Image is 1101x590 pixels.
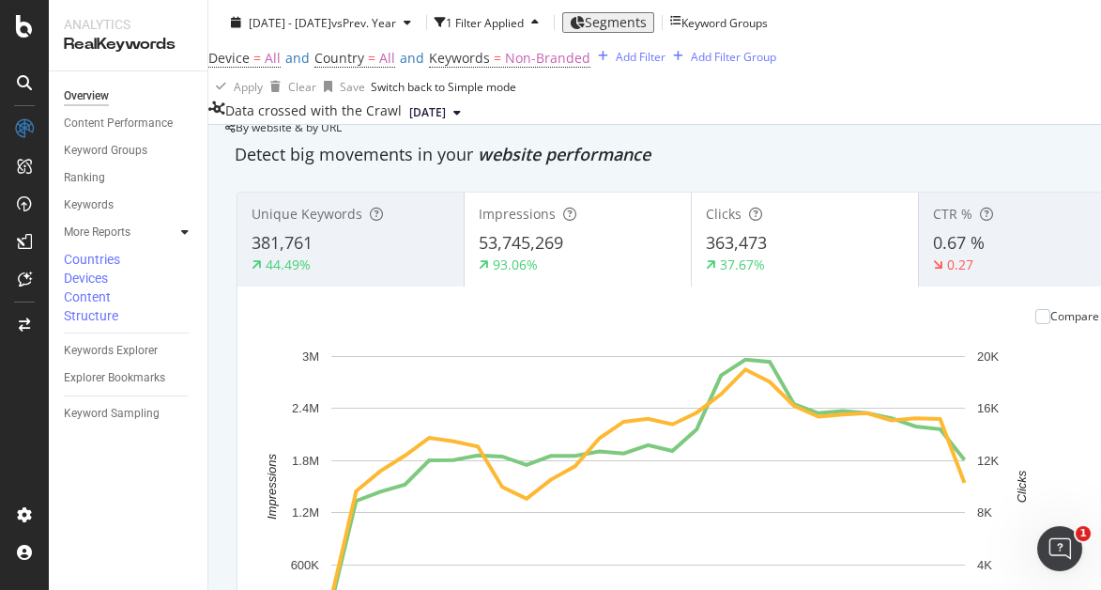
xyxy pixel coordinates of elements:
div: Keywords Explorer [64,341,158,361]
div: Overview [64,86,109,106]
span: [DATE] - [DATE] [249,14,331,30]
a: Keyword Groups [64,141,194,161]
a: Explorer Bookmarks [64,368,194,388]
div: Ranking [64,168,105,188]
span: Country [314,49,364,67]
span: All [265,49,281,67]
text: Impressions [265,453,279,520]
button: Clear [263,71,316,101]
div: Analytics [64,15,192,34]
div: Add Filter [616,48,665,64]
button: Segments [562,12,654,33]
span: Keywords [429,49,490,67]
a: Keywords [64,195,194,215]
span: 0.67 % [933,231,985,254]
span: vs Prev. Year [331,14,396,30]
span: = [253,49,261,67]
div: Explorer Bookmarks [64,368,165,388]
span: = [368,49,375,67]
span: 381,761 [252,231,313,254]
text: 4K [977,558,992,572]
button: [DATE] [402,101,468,124]
div: 37.67% [720,256,765,274]
div: Data crossed with the Crawl [225,101,402,124]
span: All [379,49,395,67]
span: 53,745,269 [479,231,563,254]
iframe: Intercom live chat [1037,526,1082,571]
div: 44.49% [266,256,311,274]
div: Keyword Sampling [64,404,160,424]
a: Ranking [64,168,194,188]
div: 93.06% [493,256,538,274]
div: Apply [234,78,263,94]
span: CTR % [933,205,972,223]
div: Switch back to Simple mode [371,78,516,94]
a: More Reports [64,223,176,242]
text: 20K [977,349,999,364]
span: Device [208,49,250,67]
span: Segments [585,13,647,31]
text: 2.4M [292,401,319,415]
a: Content [64,287,194,306]
button: Switch back to Simple mode [365,71,522,101]
text: 16K [977,401,999,415]
text: 3M [302,349,319,364]
span: By website & by URL [236,119,342,135]
span: = [494,49,501,67]
a: Keyword Sampling [64,404,194,424]
div: 1 Filter Applied [446,14,524,30]
span: 1 [1076,526,1091,541]
div: 0.27 [947,256,973,274]
div: Content Performance [64,114,173,133]
span: Unique Keywords [252,205,362,223]
a: Overview [64,86,194,106]
div: Keyword Groups [64,141,147,161]
text: Clicks [1015,470,1029,503]
div: legacy label [225,122,342,133]
a: Structure [64,306,194,325]
div: RealKeywords [64,34,192,55]
span: 363,473 [706,231,767,254]
div: Countries [64,250,120,269]
text: 1.8M [292,454,319,468]
button: Save [316,71,365,101]
button: Keyword Groups [670,8,768,38]
button: 1 Filter Applied [435,8,546,38]
span: and [285,49,310,67]
button: [DATE] - [DATE]vsPrev. Year [223,8,419,38]
text: 1.2M [292,505,319,520]
span: Impressions [479,205,556,223]
div: Devices [64,269,108,287]
span: Clicks [706,205,742,223]
text: 8K [977,505,992,520]
span: 2025 Jun. 23rd [409,104,446,121]
div: Keywords [64,195,114,215]
a: Countries [64,250,194,269]
text: 600K [291,558,320,572]
a: Keywords Explorer [64,341,194,361]
button: Add Filter [590,45,665,68]
button: Add Filter Group [665,45,776,68]
div: More Reports [64,223,130,242]
div: Add Filter Group [691,48,776,64]
span: Non-Branded [505,49,590,67]
div: Save [340,78,365,94]
text: 12K [977,454,999,468]
span: website performance [478,143,650,165]
div: Keyword Groups [681,14,768,30]
button: Apply [208,71,263,101]
a: Content Performance [64,114,194,133]
div: Content [64,287,111,306]
a: Devices [64,269,194,287]
div: Clear [288,78,316,94]
div: Structure [64,306,118,325]
span: and [400,49,424,67]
